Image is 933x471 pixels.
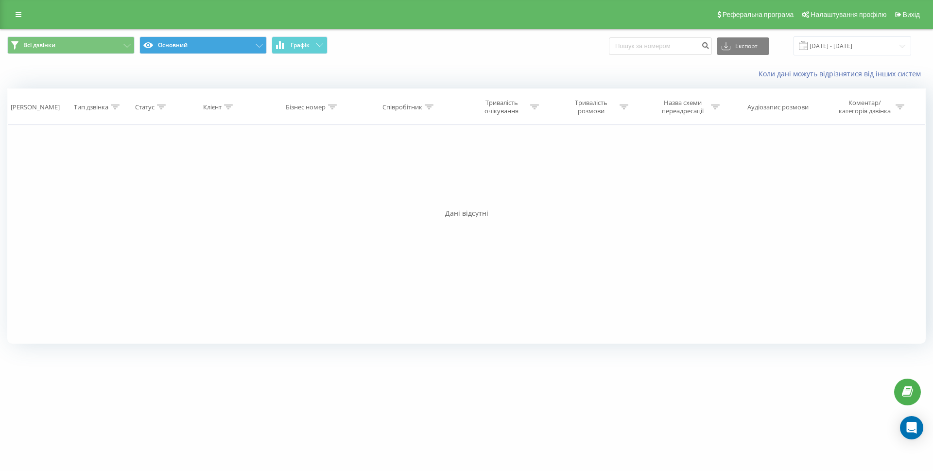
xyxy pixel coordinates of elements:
div: Open Intercom Messenger [900,416,923,439]
button: Експорт [717,37,769,55]
a: Коли дані можуть відрізнятися вiд інших систем [759,69,926,78]
div: Бізнес номер [286,103,326,111]
div: Тривалість розмови [565,99,617,115]
button: Всі дзвінки [7,36,135,54]
span: Налаштування профілю [811,11,886,18]
div: Співробітник [382,103,422,111]
div: Тривалість очікування [476,99,528,115]
div: Коментар/категорія дзвінка [836,99,893,115]
span: Всі дзвінки [23,41,55,49]
div: Дані відсутні [7,209,926,218]
div: Назва схеми переадресації [657,99,708,115]
div: Аудіозапис розмови [747,103,809,111]
div: Клієнт [203,103,222,111]
div: Тип дзвінка [74,103,108,111]
button: Графік [272,36,328,54]
span: Графік [291,42,310,49]
div: [PERSON_NAME] [11,103,60,111]
button: Основний [139,36,267,54]
input: Пошук за номером [609,37,712,55]
span: Вихід [903,11,920,18]
div: Статус [135,103,155,111]
span: Реферальна програма [723,11,794,18]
